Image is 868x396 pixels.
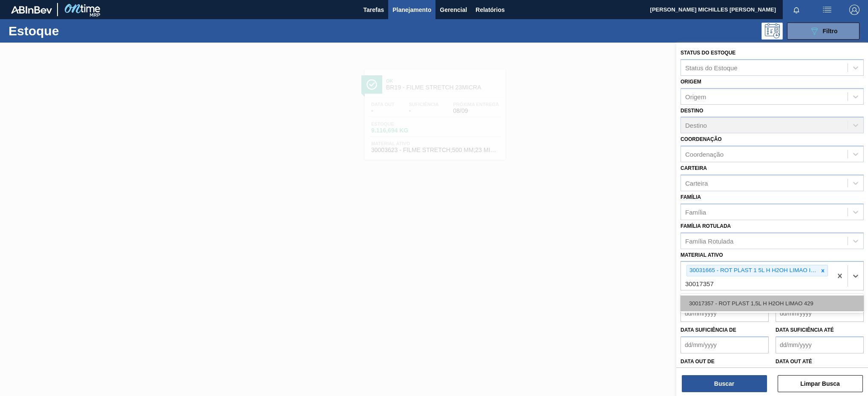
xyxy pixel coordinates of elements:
input: dd/mm/yyyy [776,336,864,353]
label: Status do Estoque [681,50,735,56]
h1: Estoque [9,26,137,36]
img: userActions [822,5,832,15]
label: Data out de [681,359,715,364]
label: Data out até [776,359,812,364]
div: Carteira [685,179,708,187]
input: dd/mm/yyyy [681,336,769,353]
button: Notificações [783,4,810,16]
div: Família Rotulada [685,237,733,244]
label: Origem [681,79,701,85]
label: Data suficiência até [776,327,834,333]
div: 30017357 - ROT PLAST 1,5L H H2OH LIMAO 429 [681,296,864,311]
label: Data suficiência de [681,327,736,333]
span: Gerencial [440,5,467,15]
img: TNhmsLtSVTkK8tSr43FrP2fwEKptu5GPRR3wAAAABJRU5ErkJggg== [11,6,52,14]
label: Carteira [681,165,707,171]
span: Tarefas [363,5,384,15]
label: Família Rotulada [681,223,731,229]
label: Coordenação [681,136,722,142]
div: 30031665 - ROT PLAST 1 5L H H2OH LIMAO IN211 [687,265,818,276]
input: dd/mm/yyyy [776,305,864,322]
img: Logout [849,5,859,15]
label: Destino [681,108,703,114]
div: Status do Estoque [685,64,738,71]
span: Filtro [823,28,838,34]
button: Filtro [787,23,859,40]
label: Material ativo [681,252,723,258]
span: Planejamento [392,5,431,15]
div: Família [685,208,706,215]
div: Coordenação [685,151,724,158]
div: Origem [685,93,706,100]
label: Família [681,194,701,200]
input: dd/mm/yyyy [681,305,769,322]
span: Relatórios [476,5,505,15]
div: Pogramando: nenhum usuário selecionado [761,23,783,40]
